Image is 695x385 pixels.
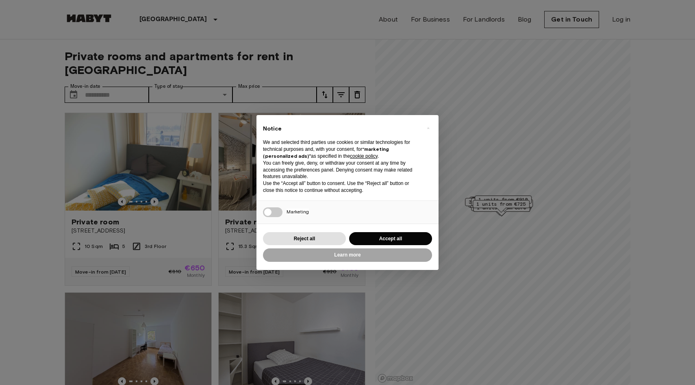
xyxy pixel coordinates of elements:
[263,146,389,159] strong: “marketing (personalized ads)”
[349,232,432,246] button: Accept all
[263,160,419,180] p: You can freely give, deny, or withdraw your consent at any time by accessing the preferences pane...
[263,139,419,159] p: We and selected third parties use cookies or similar technologies for technical purposes and, wit...
[263,248,432,262] button: Learn more
[263,232,346,246] button: Reject all
[421,122,434,135] button: Close this notice
[287,209,309,215] span: Marketing
[263,180,419,194] p: Use the “Accept all” button to consent. Use the “Reject all” button or close this notice to conti...
[263,125,419,133] h2: Notice
[427,123,430,133] span: ×
[350,153,378,159] a: cookie policy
